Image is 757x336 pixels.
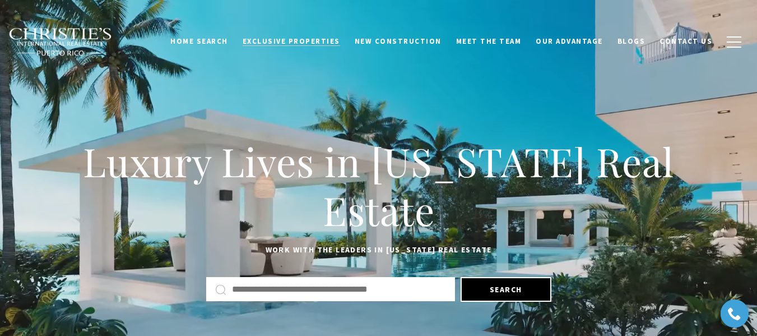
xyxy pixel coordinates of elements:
input: Search by Address, City, or Neighborhood [232,282,446,297]
a: Our Advantage [528,31,610,52]
p: Work with the leaders in [US_STATE] Real Estate [28,243,729,257]
span: Blogs [617,36,645,46]
h1: Luxury Lives in [US_STATE] Real Estate [28,137,729,235]
img: Christie's International Real Estate black text logo [8,27,113,57]
span: Exclusive Properties [243,36,340,46]
span: New Construction [355,36,442,46]
button: button [719,26,749,58]
a: Exclusive Properties [235,31,347,52]
span: Contact Us [660,36,712,46]
button: Search [461,277,551,302]
a: Meet the Team [449,31,529,52]
a: Contact Us [652,31,719,52]
span: Our Advantage [536,36,603,46]
a: Home Search [163,31,235,52]
a: New Construction [347,31,449,52]
a: Blogs [610,31,653,52]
